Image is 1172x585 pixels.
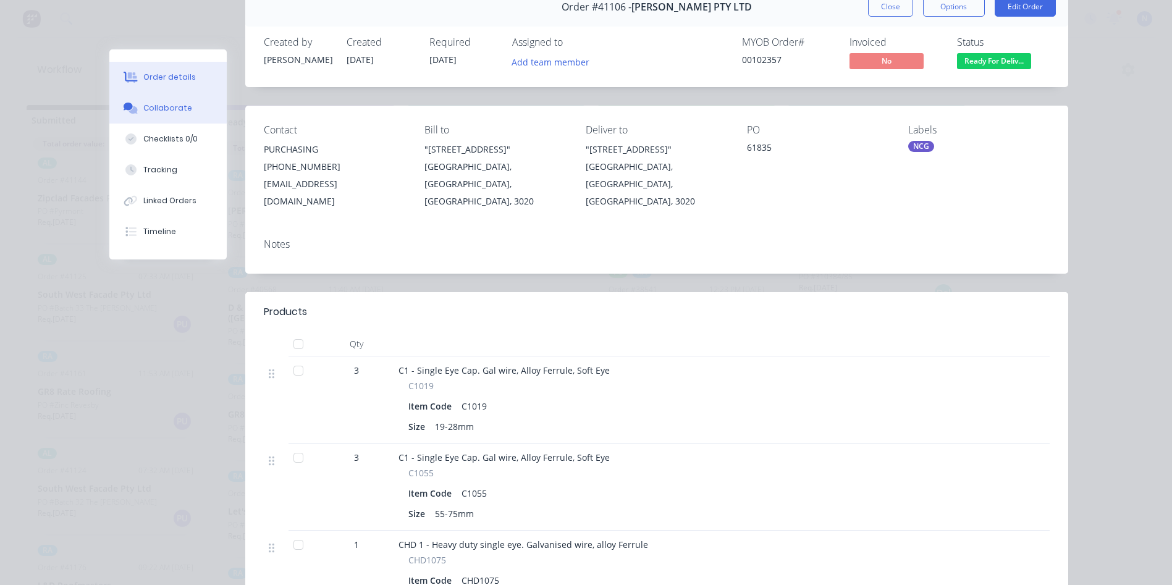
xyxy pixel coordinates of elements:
[264,305,307,319] div: Products
[408,379,434,392] span: C1019
[398,452,610,463] span: C1 - Single Eye Cap. Gal wire, Alloy Ferrule, Soft Eye
[408,484,457,502] div: Item Code
[264,158,405,175] div: [PHONE_NUMBER]
[742,36,835,48] div: MYOB Order #
[347,36,415,48] div: Created
[408,397,457,415] div: Item Code
[398,539,648,550] span: CHD 1 - Heavy duty single eye. Galvanised wire, alloy Ferrule
[424,158,566,210] div: [GEOGRAPHIC_DATA], [GEOGRAPHIC_DATA], [GEOGRAPHIC_DATA], 3020
[354,451,359,464] span: 3
[747,141,888,158] div: 61835
[424,124,566,136] div: Bill to
[264,238,1050,250] div: Notes
[908,141,934,152] div: NCG
[424,141,566,210] div: "[STREET_ADDRESS]"[GEOGRAPHIC_DATA], [GEOGRAPHIC_DATA], [GEOGRAPHIC_DATA], 3020
[957,53,1031,69] span: Ready For Deliv...
[430,418,479,436] div: 19-28mm
[586,158,727,210] div: [GEOGRAPHIC_DATA], [GEOGRAPHIC_DATA], [GEOGRAPHIC_DATA], 3020
[586,141,727,210] div: "[STREET_ADDRESS]"[GEOGRAPHIC_DATA], [GEOGRAPHIC_DATA], [GEOGRAPHIC_DATA], 3020
[143,195,196,206] div: Linked Orders
[430,505,479,523] div: 55-75mm
[429,54,457,65] span: [DATE]
[143,133,198,145] div: Checklists 0/0
[264,141,405,210] div: PURCHASING[PHONE_NUMBER][EMAIL_ADDRESS][DOMAIN_NAME]
[264,53,332,66] div: [PERSON_NAME]
[109,62,227,93] button: Order details
[957,36,1050,48] div: Status
[457,397,492,415] div: C1019
[424,141,566,158] div: "[STREET_ADDRESS]"
[562,1,631,13] span: Order #41106 -
[586,141,727,158] div: "[STREET_ADDRESS]"
[408,553,446,566] span: CHD1075
[109,154,227,185] button: Tracking
[408,466,434,479] span: C1055
[347,54,374,65] span: [DATE]
[109,185,227,216] button: Linked Orders
[957,53,1031,72] button: Ready For Deliv...
[354,364,359,377] span: 3
[143,103,192,114] div: Collaborate
[908,124,1050,136] div: Labels
[264,175,405,210] div: [EMAIL_ADDRESS][DOMAIN_NAME]
[264,141,405,158] div: PURCHASING
[264,36,332,48] div: Created by
[264,124,405,136] div: Contact
[742,53,835,66] div: 00102357
[109,216,227,247] button: Timeline
[849,36,942,48] div: Invoiced
[457,484,492,502] div: C1055
[354,538,359,551] span: 1
[109,93,227,124] button: Collaborate
[747,124,888,136] div: PO
[586,124,727,136] div: Deliver to
[849,53,924,69] span: No
[143,164,177,175] div: Tracking
[505,53,596,70] button: Add team member
[408,418,430,436] div: Size
[319,332,394,356] div: Qty
[398,364,610,376] span: C1 - Single Eye Cap. Gal wire, Alloy Ferrule, Soft Eye
[429,36,497,48] div: Required
[631,1,752,13] span: [PERSON_NAME] PTY LTD
[512,53,596,70] button: Add team member
[143,72,196,83] div: Order details
[512,36,636,48] div: Assigned to
[109,124,227,154] button: Checklists 0/0
[143,226,176,237] div: Timeline
[408,505,430,523] div: Size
